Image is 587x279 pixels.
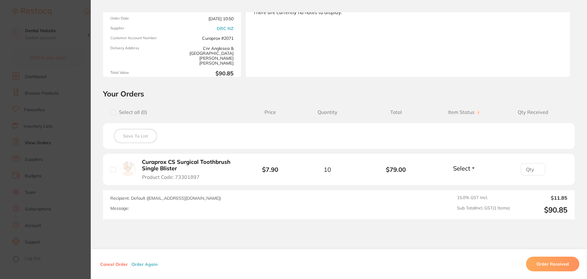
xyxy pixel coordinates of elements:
output: $90.85 [515,205,567,214]
button: Order Again [130,261,159,267]
span: Recipient: Default ( [EMAIL_ADDRESS][DOMAIN_NAME] ) [110,195,221,201]
input: Qty [521,163,545,175]
span: Select [453,164,470,172]
span: [DATE] 10:50 [174,16,234,21]
span: Qty Received [499,109,567,115]
span: 10 [324,166,331,173]
b: Curaprox CS Surgical Toothbrush Single Blister [142,159,237,172]
output: $11.85 [515,195,567,201]
button: Save To List [114,129,157,143]
b: $7.90 [262,166,278,173]
img: Curaprox CS Surgical Toothbrush Single Blister [120,161,135,176]
button: Order Received [526,257,579,271]
span: 15.0 % GST Incl. [457,195,510,201]
span: Quantity [293,109,362,115]
a: DRC NZ [217,26,234,31]
button: Curaprox CS Surgical Toothbrush Single Blister Product Code: 73301897 [140,159,238,180]
span: Cnr Anglesea & [GEOGRAPHIC_DATA][PERSON_NAME][PERSON_NAME] [174,46,234,66]
span: Sub Total Incl. GST ( 1 Items) [457,205,510,214]
span: Curaprox #2071 [174,36,234,41]
span: Select all ( 0 ) [116,109,147,115]
button: Select [451,164,478,172]
span: Price [247,109,293,115]
h2: Your Orders [103,89,575,98]
b: $90.85 [174,70,234,77]
span: Product Code: 73301897 [142,174,200,180]
div: There are currently no notes to display. [253,9,562,15]
span: Total [362,109,430,115]
span: Order Date [110,16,170,21]
span: Total Value [110,70,170,77]
span: Customer Account Number [110,36,170,41]
span: Supplier [110,26,170,31]
span: Delivery Address [110,46,170,66]
button: Cancel Order [98,261,130,267]
span: Item Status [430,109,499,115]
label: Message: [110,206,129,211]
b: $79.00 [362,166,430,173]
